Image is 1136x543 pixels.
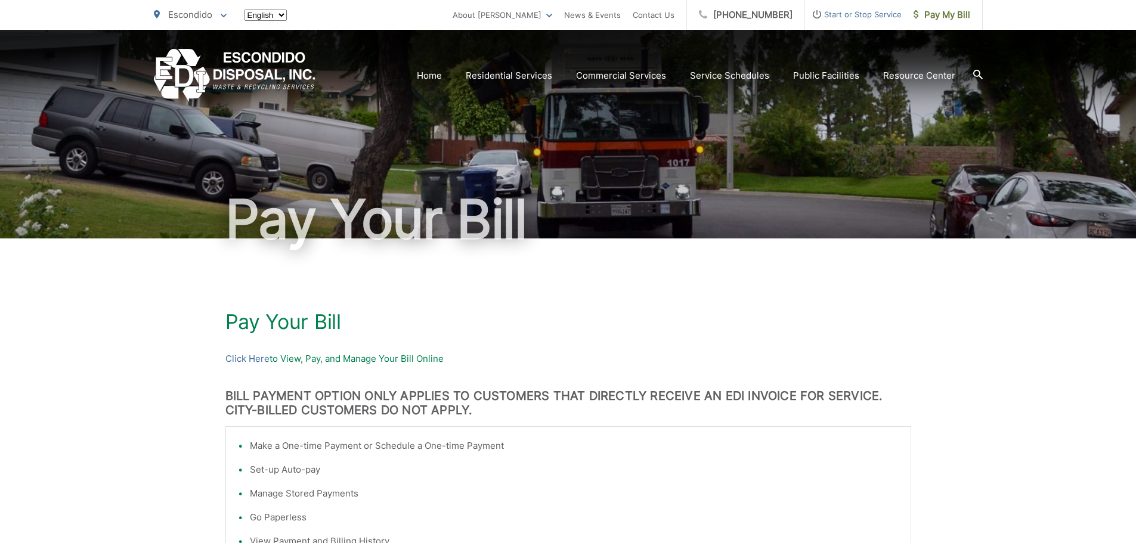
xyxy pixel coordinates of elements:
h3: BILL PAYMENT OPTION ONLY APPLIES TO CUSTOMERS THAT DIRECTLY RECEIVE AN EDI INVOICE FOR SERVICE. C... [225,389,911,417]
a: Commercial Services [576,69,666,83]
a: Home [417,69,442,83]
a: Residential Services [466,69,552,83]
a: News & Events [564,8,621,22]
a: Resource Center [883,69,955,83]
a: Contact Us [633,8,674,22]
h1: Pay Your Bill [154,190,983,249]
span: Escondido [168,9,212,20]
a: Service Schedules [690,69,769,83]
a: About [PERSON_NAME] [453,8,552,22]
select: Select a language [244,10,287,21]
p: to View, Pay, and Manage Your Bill Online [225,352,911,366]
a: EDCD logo. Return to the homepage. [154,49,315,102]
a: Public Facilities [793,69,859,83]
h1: Pay Your Bill [225,310,911,334]
span: Pay My Bill [914,8,970,22]
li: Set-up Auto-pay [250,463,899,477]
li: Manage Stored Payments [250,486,899,501]
a: Click Here [225,352,270,366]
li: Go Paperless [250,510,899,525]
li: Make a One-time Payment or Schedule a One-time Payment [250,439,899,453]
